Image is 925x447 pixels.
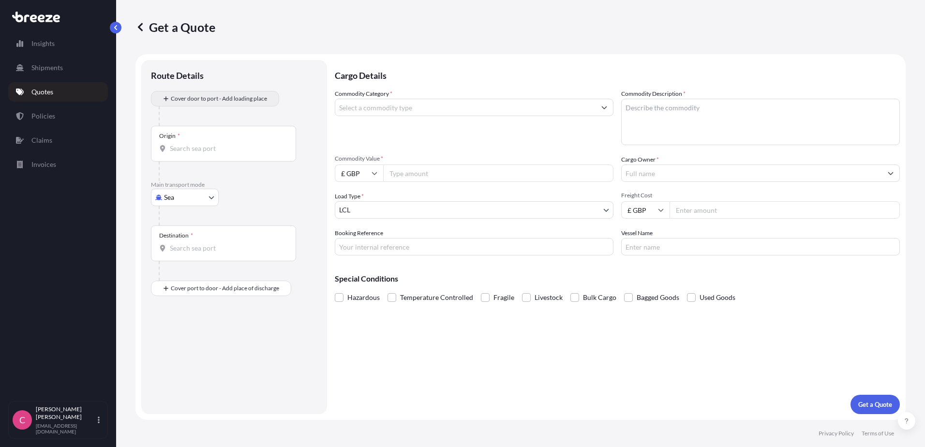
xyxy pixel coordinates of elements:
span: Bulk Cargo [583,290,616,305]
input: Enter name [621,238,900,255]
p: [PERSON_NAME] [PERSON_NAME] [36,405,96,421]
p: Route Details [151,70,204,81]
label: Cargo Owner [621,155,659,164]
p: Policies [31,111,55,121]
label: Vessel Name [621,228,653,238]
p: Main transport mode [151,181,317,189]
span: Cover door to port - Add loading place [171,94,267,104]
a: Policies [8,106,108,126]
a: Shipments [8,58,108,77]
input: Your internal reference [335,238,613,255]
p: Shipments [31,63,63,73]
span: Bagged Goods [637,290,679,305]
input: Enter amount [670,201,900,219]
span: LCL [339,205,350,215]
span: Temperature Controlled [400,290,473,305]
span: Hazardous [347,290,380,305]
label: Commodity Category [335,89,392,99]
span: Sea [164,193,174,202]
a: Terms of Use [862,430,894,437]
span: C [19,415,25,425]
button: Cover door to port - Add loading place [151,91,279,106]
input: Select a commodity type [335,99,596,116]
p: Insights [31,39,55,48]
span: Fragile [493,290,514,305]
button: Show suggestions [596,99,613,116]
p: [EMAIL_ADDRESS][DOMAIN_NAME] [36,423,96,434]
button: Cover port to door - Add place of discharge [151,281,291,296]
p: Invoices [31,160,56,169]
a: Claims [8,131,108,150]
button: Get a Quote [850,395,900,414]
span: Cover port to door - Add place of discharge [171,283,279,293]
p: Claims [31,135,52,145]
input: Type amount [383,164,613,182]
p: Get a Quote [135,19,215,35]
a: Quotes [8,82,108,102]
label: Booking Reference [335,228,383,238]
span: Freight Cost [621,192,900,199]
p: Quotes [31,87,53,97]
p: Get a Quote [858,400,892,409]
a: Privacy Policy [819,430,854,437]
input: Full name [622,164,882,182]
span: Load Type [335,192,364,201]
a: Insights [8,34,108,53]
a: Invoices [8,155,108,174]
span: Used Goods [700,290,735,305]
span: Livestock [535,290,563,305]
input: Destination [170,243,284,253]
button: LCL [335,201,613,219]
div: Origin [159,132,180,140]
p: Cargo Details [335,60,900,89]
p: Special Conditions [335,275,900,283]
input: Origin [170,144,284,153]
div: Destination [159,232,193,239]
button: Show suggestions [882,164,899,182]
label: Commodity Description [621,89,686,99]
span: Commodity Value [335,155,613,163]
button: Select transport [151,189,219,206]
